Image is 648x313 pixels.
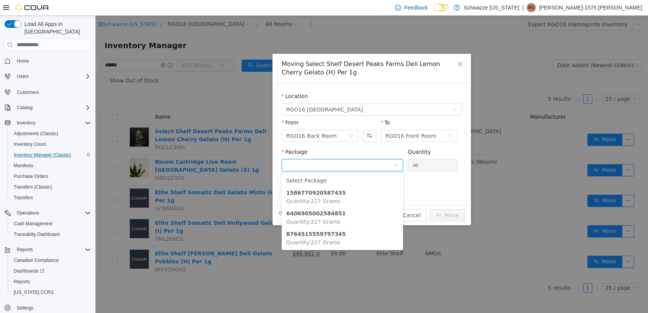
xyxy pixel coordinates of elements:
button: Reports [2,244,94,255]
a: Transfers [11,193,36,202]
i: icon: down [353,118,357,123]
label: To [285,104,295,110]
strong: 8764515559797345 [191,215,250,221]
button: icon: swapMove [334,194,369,206]
li: 8764515559797345 [186,212,308,233]
input: Dark Mode [434,4,450,12]
a: Dashboards [8,266,94,276]
button: Adjustments (Classic) [8,128,94,139]
i: icon: down [298,147,303,153]
span: Dashboards [11,266,91,276]
strong: 1586770920587435 [191,174,250,180]
span: Reports [14,279,30,285]
span: Traceabilty Dashboard [11,230,91,239]
button: Manifests [8,160,94,171]
a: Adjustments (Classic) [11,129,61,138]
button: Transfers [8,192,94,203]
span: Traceabilty Dashboard [14,231,60,237]
span: Users [17,73,29,79]
span: Home [17,58,29,64]
div: RGO16 Front Room [290,115,341,126]
p: Schwazze [US_STATE] [464,3,519,12]
button: Catalog [2,102,94,113]
span: Canadian Compliance [11,256,91,265]
span: Adjustments (Classic) [14,131,58,137]
p: | [522,3,524,12]
li: 6406905002584851 [186,192,308,212]
span: Operations [17,210,39,216]
button: Purchase Orders [8,171,94,182]
button: Cash Management [8,218,94,229]
li: 1586770920587435 [186,171,308,192]
span: Settings [14,303,91,313]
span: Reports [11,277,91,286]
a: Dashboards [11,266,47,276]
span: Transfers [11,193,91,202]
button: Close [354,38,376,60]
button: Inventory [2,118,94,128]
a: Manifests [11,161,36,170]
button: Operations [2,208,94,218]
button: Inventory [14,118,39,127]
button: Swap [267,114,280,126]
a: Purchase Orders [11,172,52,181]
button: [US_STATE] CCRS [8,287,94,298]
a: [US_STATE] CCRS [11,288,56,297]
span: Manifests [11,161,91,170]
span: Catalog [17,105,32,111]
span: Adjustments (Classic) [11,129,91,138]
button: Cancel [301,194,331,206]
button: Traceabilty Dashboard [8,229,94,240]
span: Inventory Manager (Classic) [11,150,91,160]
span: Reports [17,247,33,253]
button: Transfers (Classic) [8,182,94,192]
span: Quantity : 227 Grams [191,224,245,230]
button: Reports [14,245,36,254]
span: Inventory Count [11,140,91,149]
span: Catalog [14,103,91,112]
i: icon: close [362,45,368,52]
a: Customers [14,88,42,97]
button: Users [14,72,32,81]
span: Transfers (Classic) [14,184,52,190]
div: Moving Select Shelf Desert Peaks Farms Deli Lemon Cherry Gelato (H) Per 1g [186,44,366,61]
span: Transfers [14,195,33,201]
a: Home [14,56,32,66]
button: Home [2,55,94,66]
button: Inventory Manager (Classic) [8,150,94,160]
label: Package [186,133,212,139]
button: Customers [2,86,94,97]
span: Quantity : 227 Grams [191,182,245,189]
span: Dashboards [14,268,44,274]
a: Canadian Compliance [11,256,62,265]
p: [PERSON_NAME]-1575 [PERSON_NAME] [539,3,642,12]
span: Cash Management [14,221,52,227]
button: Catalog [14,103,35,112]
div: Rebecca-1575 Pietz [527,3,536,12]
span: Quantity : 227 Grams [191,203,245,209]
input: Quantity [313,144,361,155]
span: Purchase Orders [14,173,48,179]
button: Inventory Count [8,139,94,150]
a: Reports [11,277,33,286]
button: Reports [8,276,94,287]
span: R1 [528,3,534,12]
button: Canadian Compliance [8,255,94,266]
i: icon: down [253,118,258,123]
img: Cova [15,4,50,11]
span: Washington CCRS [11,288,91,297]
span: Load All Apps in [GEOGRAPHIC_DATA] [21,20,91,35]
span: RGO16 Alamogordo [191,88,268,100]
span: [US_STATE] CCRS [14,289,53,295]
label: From [186,104,203,110]
span: Inventory Manager (Classic) [14,152,71,158]
span: 0 Grams will be moved. [183,194,247,202]
span: Users [14,72,91,81]
label: Location [186,77,213,84]
span: Home [14,56,91,66]
span: Operations [14,208,91,218]
a: Traceabilty Dashboard [11,230,63,239]
a: Settings [14,303,36,313]
span: Inventory Count [14,141,46,147]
